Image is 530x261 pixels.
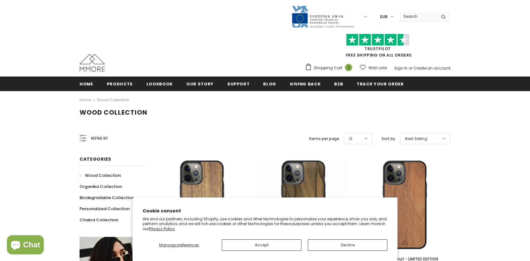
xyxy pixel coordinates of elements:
a: Wood Collection [80,170,121,181]
span: Best Selling [405,136,427,142]
a: support [227,77,250,91]
span: Home [80,81,93,87]
h2: Cookie consent [143,208,387,214]
span: Shopping Cart [314,65,342,71]
a: Javni Razpis [291,14,355,19]
img: MMORE Cases [80,54,105,72]
span: Biodegradable Collection [80,195,134,201]
span: Chakra Collection [80,217,118,223]
a: Biodegradable Collection [80,192,134,203]
p: We and our partners, including Shopify, use cookies and other technologies to personalize your ex... [143,217,387,231]
span: B2B [334,81,343,87]
span: Products [107,81,133,87]
a: Personalized Collection [80,203,130,214]
span: Wood Collection [85,172,121,178]
span: Wish Lists [368,65,387,71]
a: Home [80,77,93,91]
span: Personalized Collection [80,206,130,212]
a: Chakra Collection [80,214,118,225]
a: Our Story [186,77,214,91]
span: Giving back [290,81,320,87]
a: Organika Collection [80,181,122,192]
a: Track your order [357,77,404,91]
span: Track your order [357,81,404,87]
span: Blog [263,81,276,87]
a: Shopping Cart 0 [305,63,355,73]
a: Lookbook [146,77,173,91]
inbox-online-store-chat: Shopify online store chat [5,235,46,256]
span: 0 [345,64,352,71]
button: Accept [222,239,301,251]
span: Organika Collection [80,184,122,190]
span: or [409,65,412,71]
button: Manage preferences [143,239,216,251]
a: Wish Lists [360,62,387,73]
img: Trust Pilot Stars [346,34,410,46]
span: Our Story [186,81,214,87]
a: Privacy Policy [149,226,175,231]
input: Search Site [400,12,436,21]
span: 12 [349,136,352,142]
a: Sign In [394,65,408,71]
button: Decline [308,239,387,251]
a: Wood Collection [97,97,129,103]
span: EUR [380,14,388,20]
a: Trustpilot [365,46,391,51]
span: Manage preferences [159,242,199,248]
span: support [227,81,250,87]
span: Wood Collection [80,108,147,117]
span: Categories [80,156,111,162]
span: Refine by [91,135,108,142]
a: Blog [263,77,276,91]
a: Products [107,77,133,91]
a: Giving back [290,77,320,91]
span: FREE SHIPPING ON ALL ORDERS [305,37,450,58]
a: Home [80,96,91,104]
a: B2B [334,77,343,91]
img: Javni Razpis [291,5,355,28]
label: Sort by [382,136,395,142]
span: Lookbook [146,81,173,87]
label: Items per page [309,136,339,142]
a: Create an account [413,65,450,71]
